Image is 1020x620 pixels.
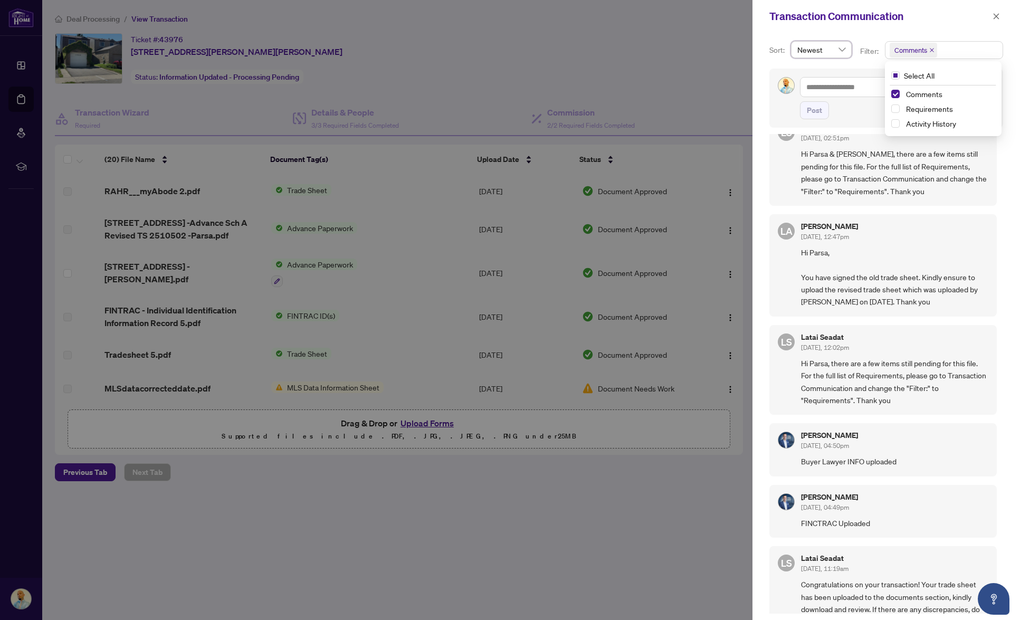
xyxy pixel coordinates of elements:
span: Select Activity History [891,119,900,128]
span: Comments [906,89,942,99]
span: Requirements [906,104,953,113]
span: [DATE], 04:50pm [801,442,849,450]
img: Profile Icon [778,494,794,510]
span: [DATE], 11:19am [801,565,849,573]
span: Hi Parsa, there are a few items still pending for this file. For the full list of Requirements, p... [801,357,988,407]
img: Profile Icon [778,78,794,93]
span: Select Requirements [891,104,900,113]
button: Post [800,101,829,119]
h5: Latai Seadat [801,555,849,562]
span: Requirements [902,102,995,115]
span: LS [781,556,792,570]
h5: [PERSON_NAME] [801,493,858,501]
span: Select All [900,70,939,81]
h5: Latai Seadat [801,333,849,341]
span: Newest [797,42,845,58]
span: LA [780,224,793,239]
h5: [PERSON_NAME] [801,432,858,439]
span: [DATE], 04:49pm [801,503,849,511]
span: [DATE], 12:47pm [801,233,849,241]
h5: [PERSON_NAME] [801,223,858,230]
img: Profile Icon [778,432,794,448]
span: close [993,13,1000,20]
span: Activity History [906,119,956,128]
p: Filter: [860,45,880,57]
span: Hi Parsa & [PERSON_NAME], there are a few items still pending for this file. For the full list of... [801,148,988,197]
span: close [929,47,935,53]
span: Hi Parsa, You have signed the old trade sheet. Kindly ensure to upload the revised trade sheet wh... [801,246,988,308]
span: FINCTRAC Uploaded [801,517,988,529]
button: Open asap [978,583,1009,615]
span: Buyer Lawyer INFO uploaded [801,455,988,468]
div: Transaction Communication [769,8,989,24]
span: [DATE], 02:51pm [801,134,849,142]
span: [DATE], 12:02pm [801,344,849,351]
span: Select Comments [891,90,900,98]
span: Activity History [902,117,995,130]
p: Sort: [769,44,787,56]
span: Comments [890,43,937,58]
span: LS [781,335,792,349]
span: Comments [894,45,927,55]
span: Comments [902,88,995,100]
